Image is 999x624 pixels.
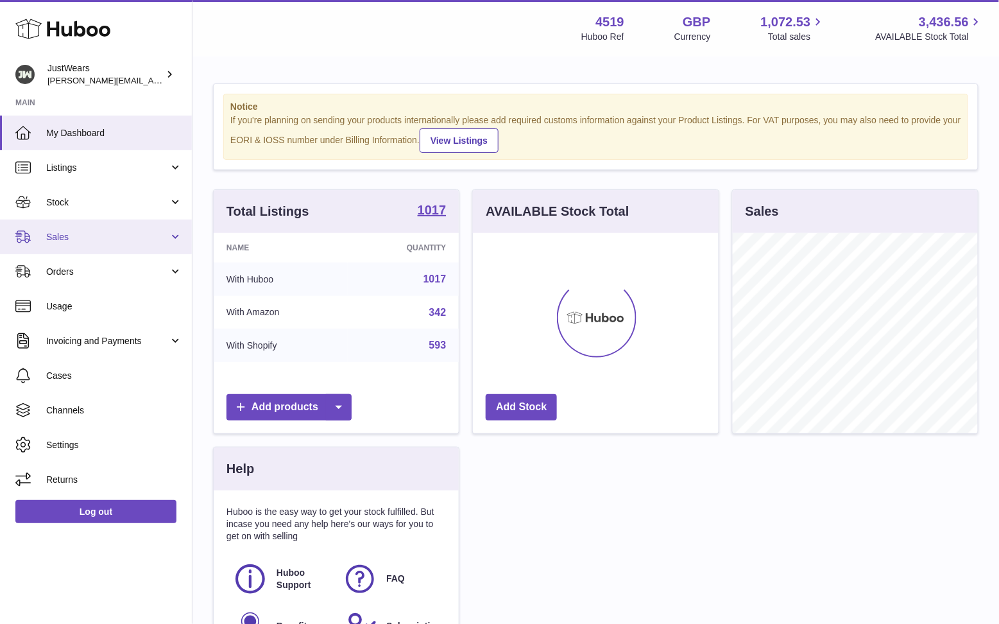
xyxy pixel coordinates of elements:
a: 1017 [423,273,447,284]
td: With Shopify [214,329,348,362]
a: FAQ [343,562,440,596]
td: With Amazon [214,296,348,329]
span: Listings [46,162,169,174]
strong: 1017 [418,204,447,216]
div: Huboo Ref [581,31,624,43]
td: With Huboo [214,263,348,296]
span: Sales [46,231,169,243]
strong: GBP [683,13,710,31]
a: Add products [226,394,352,420]
a: View Listings [420,128,499,153]
div: JustWears [47,62,163,87]
span: Stock [46,196,169,209]
span: Settings [46,439,182,451]
span: Usage [46,300,182,313]
span: FAQ [386,573,405,585]
a: Huboo Support [233,562,330,596]
span: Returns [46,474,182,486]
th: Name [214,233,348,263]
img: josh@just-wears.com [15,65,35,84]
div: If you're planning on sending your products internationally please add required customs informati... [230,114,961,153]
th: Quantity [348,233,459,263]
span: My Dashboard [46,127,182,139]
span: AVAILABLE Stock Total [875,31,984,43]
span: Huboo Support [277,567,329,591]
span: Channels [46,404,182,417]
h3: AVAILABLE Stock Total [486,203,629,220]
span: Orders [46,266,169,278]
a: 593 [429,340,447,351]
span: Cases [46,370,182,382]
a: 3,436.56 AVAILABLE Stock Total [875,13,984,43]
strong: Notice [230,101,961,113]
h3: Total Listings [226,203,309,220]
span: Total sales [768,31,825,43]
span: 3,436.56 [919,13,969,31]
a: 1017 [418,204,447,219]
h3: Sales [746,203,779,220]
span: [PERSON_NAME][EMAIL_ADDRESS][DOMAIN_NAME] [47,75,257,85]
span: 1,072.53 [761,13,811,31]
span: Invoicing and Payments [46,335,169,347]
h3: Help [226,460,254,478]
p: Huboo is the easy way to get your stock fulfilled. But incase you need any help here's our ways f... [226,506,446,542]
a: 1,072.53 Total sales [761,13,826,43]
div: Currency [674,31,711,43]
strong: 4519 [595,13,624,31]
a: Log out [15,500,176,523]
a: 342 [429,307,447,318]
a: Add Stock [486,394,557,420]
